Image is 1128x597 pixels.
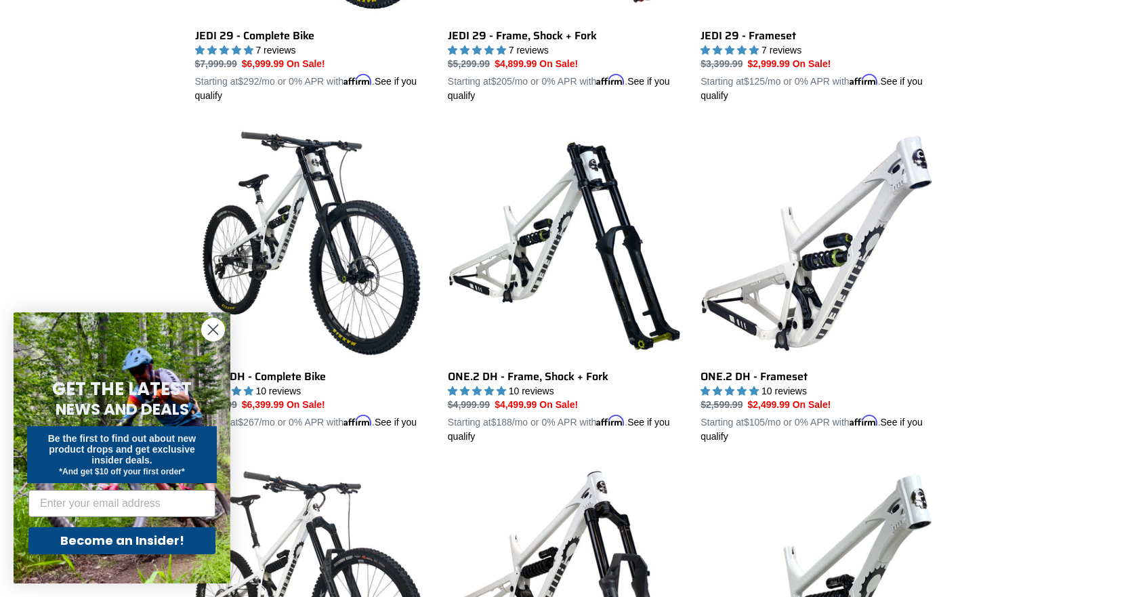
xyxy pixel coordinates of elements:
span: NEWS AND DEALS [56,398,189,420]
span: Be the first to find out about new product drops and get exclusive insider deals. [48,433,196,466]
span: GET THE LATEST [52,377,192,401]
span: *And get $10 off your first order* [59,467,184,476]
button: Close dialog [201,318,225,342]
button: Become an Insider! [28,527,215,554]
input: Enter your email address [28,490,215,517]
